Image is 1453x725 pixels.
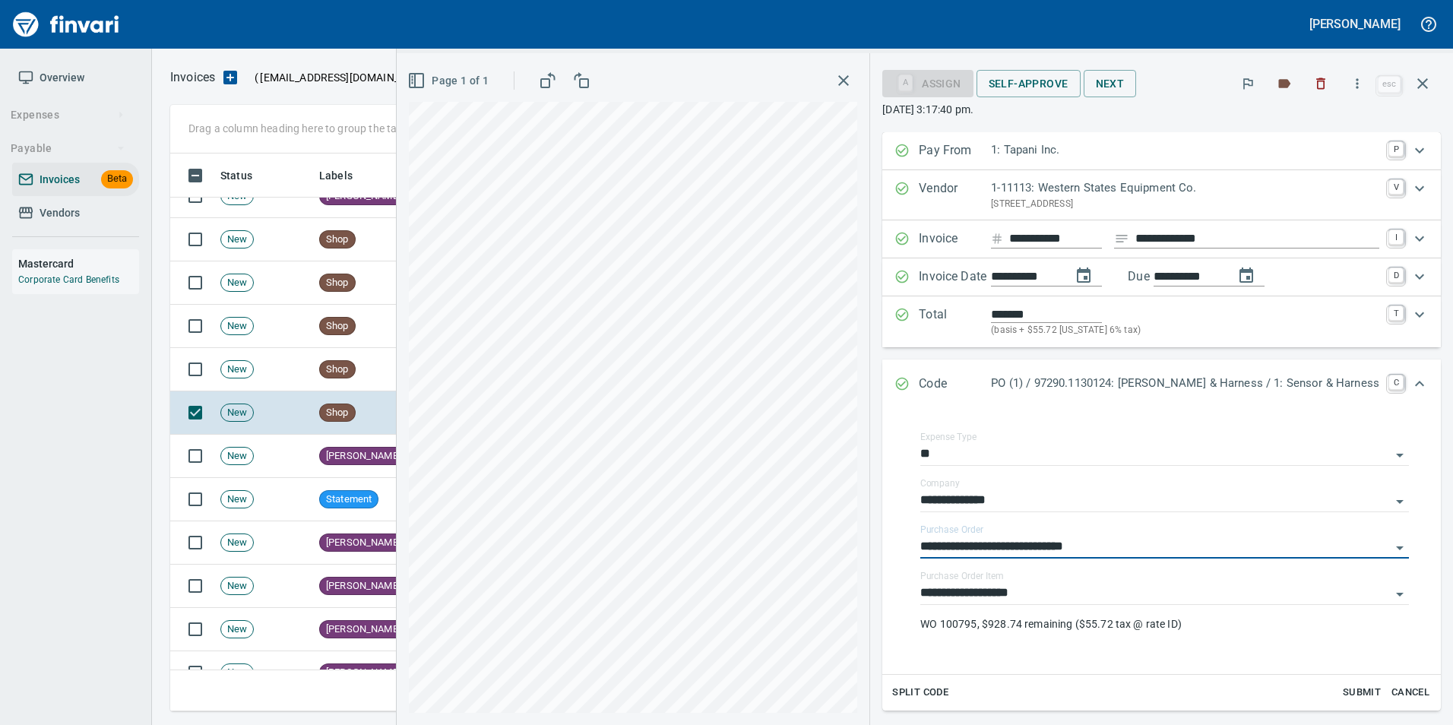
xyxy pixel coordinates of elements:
span: Beta [101,170,133,188]
div: Expand [882,359,1441,410]
span: [PERSON_NAME] [320,666,407,680]
span: Status [220,166,272,185]
svg: Invoice description [1114,231,1129,246]
p: Due [1128,268,1200,286]
button: Split Code [888,681,952,704]
p: [STREET_ADDRESS] [991,197,1379,212]
p: (basis + $55.72 [US_STATE] 6% tax) [991,323,1379,338]
a: P [1388,141,1404,157]
span: New [221,622,253,637]
span: New [221,319,253,334]
span: Cancel [1390,684,1431,701]
span: Close invoice [1374,65,1441,102]
button: Flag [1231,67,1265,100]
h5: [PERSON_NAME] [1309,16,1401,32]
button: Self-Approve [977,70,1081,98]
span: New [221,492,253,507]
button: Expenses [5,101,131,129]
span: [PERSON_NAME] [320,579,407,594]
div: Expand [882,410,1441,711]
button: change due date [1228,258,1265,294]
span: New [221,449,253,464]
span: [PERSON_NAME] [320,449,407,464]
span: Status [220,166,252,185]
span: Self-Approve [989,74,1068,93]
button: Page 1 of 1 [404,67,495,95]
span: New [221,579,253,594]
button: Submit [1337,681,1386,704]
span: Split Code [892,684,948,701]
a: Overview [12,61,139,95]
img: Finvari [9,6,123,43]
span: Labels [319,166,353,185]
button: Discard [1304,67,1337,100]
button: Next [1084,70,1137,98]
button: Upload an Invoice [215,68,245,87]
p: WO 100795, $928.74 remaining ($55.72 tax @ rate ID) [920,616,1409,632]
button: Open [1389,491,1410,512]
button: Cancel [1386,681,1435,704]
span: Invoices [40,170,80,189]
span: Vendors [40,204,80,223]
h6: Mastercard [18,255,139,272]
label: Purchase Order Item [920,572,1003,581]
p: PO (1) / 97290.1130124: [PERSON_NAME] & Harness / 1: Sensor & Harness [991,375,1379,392]
span: Shop [320,233,355,247]
a: D [1388,268,1404,283]
button: Payable [5,135,131,163]
span: New [221,406,253,420]
button: Open [1389,445,1410,466]
p: ( ) [245,70,438,85]
div: Expand [882,220,1441,258]
nav: breadcrumb [170,68,215,87]
span: [PERSON_NAME] [320,622,407,637]
button: Labels [1268,67,1301,100]
span: Submit [1341,684,1382,701]
a: InvoicesBeta [12,163,139,197]
button: Open [1389,584,1410,605]
span: Overview [40,68,84,87]
button: [PERSON_NAME] [1306,12,1404,36]
div: Expand [882,296,1441,347]
a: V [1388,179,1404,195]
a: Corporate Card Benefits [18,274,119,285]
span: [PERSON_NAME] [320,536,407,550]
a: T [1388,306,1404,321]
span: Expenses [11,106,125,125]
span: Shop [320,276,355,290]
span: Page 1 of 1 [410,71,489,90]
p: [DATE] 3:17:40 pm. [882,102,1441,117]
span: Statement [320,492,378,507]
span: Next [1096,74,1125,93]
span: Shop [320,406,355,420]
div: Expand [882,170,1441,220]
span: [EMAIL_ADDRESS][DOMAIN_NAME] [258,70,433,85]
a: Vendors [12,196,139,230]
a: esc [1378,76,1401,93]
span: New [221,362,253,377]
button: Open [1389,537,1410,559]
p: 1-11113: Western States Equipment Co. [991,179,1379,197]
div: Assign [882,76,973,89]
a: C [1388,375,1404,390]
button: change date [1065,258,1102,294]
p: Vendor [919,179,991,211]
span: Labels [319,166,372,185]
p: Invoices [170,68,215,87]
label: Purchase Order [920,526,983,535]
span: New [221,536,253,550]
span: Payable [11,139,125,158]
p: Invoice Date [919,268,991,287]
p: Invoice [919,230,991,249]
span: Shop [320,319,355,334]
span: New [221,233,253,247]
span: New [221,666,253,680]
p: Drag a column heading here to group the table [188,121,411,136]
label: Expense Type [920,433,977,442]
p: Code [919,375,991,394]
span: Shop [320,362,355,377]
a: I [1388,230,1404,245]
button: More [1341,67,1374,100]
span: New [221,276,253,290]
